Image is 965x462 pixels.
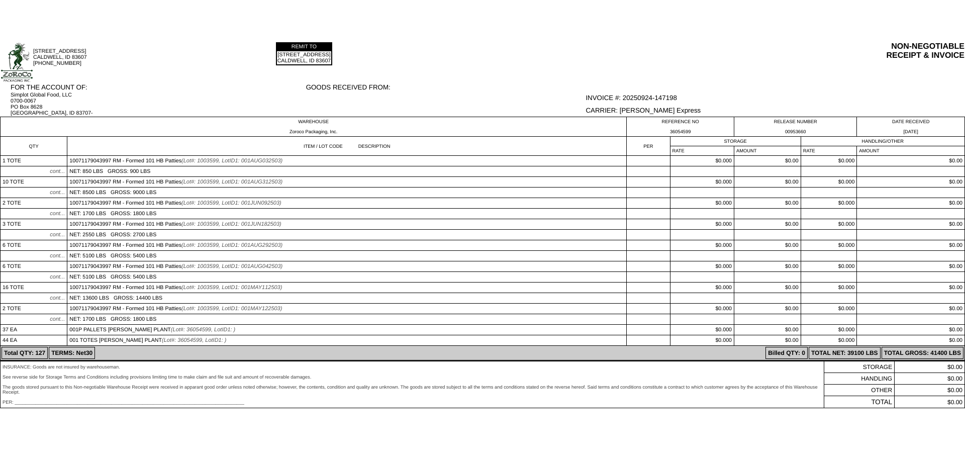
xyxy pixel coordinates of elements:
td: $0.00 [734,198,801,209]
td: NET: 8500 LBS GROSS: 9000 LBS [67,188,627,198]
td: STORAGE [824,361,895,373]
td: $0.000 [801,325,857,335]
td: 6 TOTE [1,240,67,251]
td: NET: 2550 LBS GROSS: 2700 LBS [67,230,627,240]
td: $0.00 [734,325,801,335]
td: RATE [801,146,857,156]
td: $0.00 [857,156,965,166]
td: $0.00 [857,283,965,293]
td: $0.000 [801,335,857,346]
td: $0.00 [857,304,965,314]
td: $0.00 [734,335,801,346]
td: $0.00 [734,156,801,166]
td: $0.00 [857,335,965,346]
td: $0.00 [895,396,965,408]
td: 10071179043997 RM - Formed 101 HB Patties [67,240,627,251]
td: ITEM / LOT CODE DESCRIPTION [67,137,627,156]
span: cont... [50,232,65,238]
td: $0.000 [670,219,734,230]
td: $0.00 [734,304,801,314]
span: (Lot#: 1003599, LotID1: 001AUG032503) [181,158,282,164]
td: TOTAL NET: 39100 LBS [809,347,881,359]
td: $0.000 [801,240,857,251]
span: (Lot#: 1003599, LotID1: 001AUG312503) [181,179,282,185]
span: (Lot#: 36054599, LotID1: ) [162,337,226,343]
td: $0.00 [857,177,965,188]
td: $0.000 [801,283,857,293]
td: 10071179043997 RM - Formed 101 HB Patties [67,283,627,293]
span: (Lot#: 1003599, LotID1: 001MAY112503) [181,285,282,291]
td: NET: 5100 LBS GROSS: 5400 LBS [67,272,627,283]
td: TERMS: Net30 [49,347,95,359]
td: PER [627,137,670,156]
td: 10071179043997 RM - Formed 101 HB Patties [67,304,627,314]
td: 001P PALLETS [PERSON_NAME] PLANT [67,325,627,335]
td: WAREHOUSE Zoroco Packaging, Inc. [1,117,627,137]
td: $0.00 [857,198,965,209]
td: $0.00 [895,373,965,385]
td: $0.00 [734,240,801,251]
td: 10071179043997 RM - Formed 101 HB Patties [67,261,627,272]
td: $0.000 [801,304,857,314]
td: $0.000 [670,283,734,293]
td: $0.00 [734,261,801,272]
td: $0.000 [801,198,857,209]
div: NON-NEGOTIABLE RECEIPT & INVOICE [566,42,964,60]
div: INVOICE #: 20250924-147198 [586,94,964,102]
td: $0.00 [857,219,965,230]
td: Billed QTY: 0 [765,347,808,359]
td: QTY [1,137,67,156]
td: TOTAL [824,396,895,408]
td: AMOUNT [857,146,965,156]
td: 001 TOTES [PERSON_NAME] PLANT [67,335,627,346]
td: $0.00 [734,177,801,188]
td: $0.000 [670,261,734,272]
span: (Lot#: 1003599, LotID1: 001JUN092503) [181,200,281,206]
td: $0.00 [857,261,965,272]
td: HANDLING [824,373,895,385]
div: INSURANCE: Goods are not insured by warehouseman. See reverse side for Storage Terms and Conditio... [3,364,822,405]
td: $0.00 [895,385,965,396]
td: DATE RECEIVED [DATE] [857,117,965,137]
span: cont... [50,168,65,174]
div: GOODS RECEIVED FROM: [306,83,585,91]
span: cont... [50,316,65,322]
td: $0.00 [895,361,965,373]
td: OTHER [824,385,895,396]
div: FOR THE ACCOUNT OF: [11,83,305,91]
td: TOTAL GROSS: 41400 LBS [882,347,963,359]
td: 10071179043997 RM - Formed 101 HB Patties [67,219,627,230]
td: $0.00 [857,240,965,251]
span: (Lot#: 1003599, LotID1: 001AUG292503) [181,242,282,248]
td: NET: 1700 LBS GROSS: 1800 LBS [67,209,627,219]
td: HANDLING/OTHER [801,137,964,146]
td: RATE [670,146,734,156]
div: Simplot Global Food, LLC 0700-0067 PO Box 8628 [GEOGRAPHIC_DATA], ID 83707- [11,92,305,116]
td: 1 TOTE [1,156,67,166]
td: Total QTY: 127 [2,347,48,359]
td: 10071179043997 RM - Formed 101 HB Patties [67,198,627,209]
td: 3 TOTE [1,219,67,230]
td: 10071179043997 RM - Formed 101 HB Patties [67,177,627,188]
td: $0.000 [670,177,734,188]
td: 37 EA [1,325,67,335]
td: REFERENCE NO 36054599 [627,117,734,137]
td: NET: 1700 LBS GROSS: 1800 LBS [67,314,627,325]
td: RELEASE NUMBER 00953660 [734,117,856,137]
img: logoSmallFull.jpg [1,42,33,82]
td: 10 TOTE [1,177,67,188]
td: $0.000 [801,261,857,272]
div: CARRIER: [PERSON_NAME] Express [586,107,964,114]
td: $0.000 [670,156,734,166]
td: 2 TOTE [1,198,67,209]
td: $0.000 [670,198,734,209]
td: NET: 850 LBS GROSS: 900 LBS [67,166,627,177]
td: NET: 5100 LBS GROSS: 5400 LBS [67,251,627,261]
td: [STREET_ADDRESS] CALDWELL, ID 83607 [277,51,332,64]
td: 10071179043997 RM - Formed 101 HB Patties [67,156,627,166]
td: $0.000 [670,325,734,335]
td: $0.000 [801,156,857,166]
td: 6 TOTE [1,261,67,272]
span: cont... [50,295,65,301]
td: 44 EA [1,335,67,346]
